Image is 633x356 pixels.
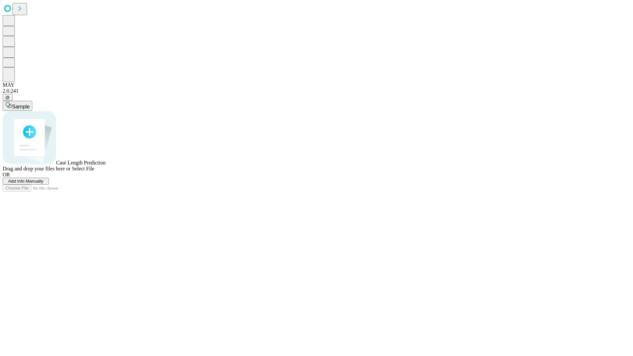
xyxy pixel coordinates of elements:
span: Select File [72,166,94,171]
span: Add Info Manually [8,179,44,184]
span: @ [5,95,10,100]
div: MAY [3,82,630,88]
div: 2.0.241 [3,88,630,94]
button: Sample [3,101,32,111]
button: Add Info Manually [3,178,49,185]
span: OR [3,172,10,177]
span: Drag and drop your files here or [3,166,71,171]
button: @ [3,94,13,101]
span: Case Length Prediction [56,160,105,165]
span: Sample [12,104,30,109]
